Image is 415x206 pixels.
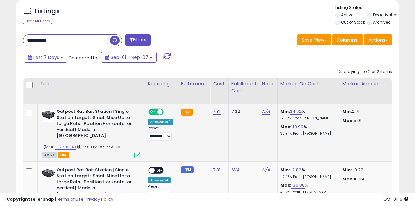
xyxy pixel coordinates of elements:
div: 7.32 [231,109,254,114]
a: 7.81 [213,167,221,173]
a: 7.81 [213,108,221,115]
p: 5.01 [342,118,397,124]
span: ON [149,109,157,115]
label: Active [341,12,353,18]
img: 318yU1-e+TL._SL40_.jpg [42,167,55,180]
a: N/A [262,167,270,173]
a: N/A [231,167,239,173]
button: Sep-01 - Sep-07 [101,52,157,63]
div: Cost [213,80,226,87]
p: Listing States: [335,5,399,11]
label: Deactivated [373,12,398,18]
strong: Max: [342,117,354,124]
div: Amazon AI * [148,119,173,125]
b: Outpost Rat Bait Station | Single Station Targets Small Mice Up to Large Rats | Position Horizont... [57,167,136,199]
div: % [280,167,335,179]
div: Amazon AI [148,177,171,183]
span: Compared to: [68,55,98,61]
div: Displaying 1 to 2 of 2 items [338,69,392,75]
span: 2025-09-15 01:16 GMT [383,196,408,202]
strong: Max: [342,176,354,182]
span: | SKU: FBA4874533426 [77,144,120,149]
div: Note [262,80,275,87]
img: 318yU1-e+TL._SL40_.jpg [42,109,55,122]
span: Sep-01 - Sep-07 [111,54,148,60]
button: Last 7 Days [24,52,67,63]
span: Last 7 Days [33,54,59,60]
div: % [280,182,335,195]
span: All listings currently available for purchase on Amazon [42,152,57,158]
div: ASIN: [42,109,140,157]
strong: Min: [342,167,352,173]
p: 12.92% Profit [PERSON_NAME] [280,116,335,121]
span: Columns [337,37,357,43]
span: FBA [58,152,69,158]
a: 136.88 [291,182,305,189]
a: Terms of Use [56,196,84,202]
b: Min: [280,108,290,114]
div: Repricing [148,80,175,87]
div: Clear All Filters [23,18,52,24]
p: 10.69 [342,176,397,182]
b: Outpost Rat Bait Station | Single Station Targets Small Mice Up to Large Rats | Position Horizont... [57,109,136,141]
p: 30.94% Profit [PERSON_NAME] [280,131,335,136]
p: -2.46% Profit [PERSON_NAME] [280,175,335,179]
div: Title [40,80,142,87]
button: Columns [332,34,363,45]
a: N/A [262,108,270,115]
small: FBM [181,166,194,173]
th: The percentage added to the cost of goods (COGS) that forms the calculator for Min & Max prices. [277,78,340,104]
div: Fulfillment [181,80,207,87]
button: Filters [125,34,151,46]
a: Privacy Policy [85,196,113,202]
label: Archived [373,19,391,25]
h5: Listings [35,7,60,16]
a: B07YL5BLK4 [55,144,76,150]
span: OFF [155,167,165,173]
div: % [280,124,335,136]
a: -2.82 [290,167,301,173]
div: Fulfillment Cost [231,80,257,94]
b: Max: [280,182,292,188]
span: OFF [163,109,173,115]
label: Out of Stock [341,19,365,25]
div: Markup on Cost [280,80,337,87]
b: Min: [280,167,290,173]
a: 34.72 [290,108,302,115]
div: Markup Amount [342,80,399,87]
b: Max: [280,124,292,130]
p: 2.71 [342,109,397,114]
div: % [280,109,335,121]
a: 110.90 [291,124,303,130]
button: Actions [364,34,392,45]
div: Preset: [148,126,173,141]
strong: Copyright [7,196,30,202]
div: Preset: [148,184,173,199]
small: FBA [181,109,193,116]
button: Save View [297,34,331,45]
strong: Min: [342,108,352,114]
p: -0.22 [342,167,397,173]
div: seller snap | | [7,197,113,203]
